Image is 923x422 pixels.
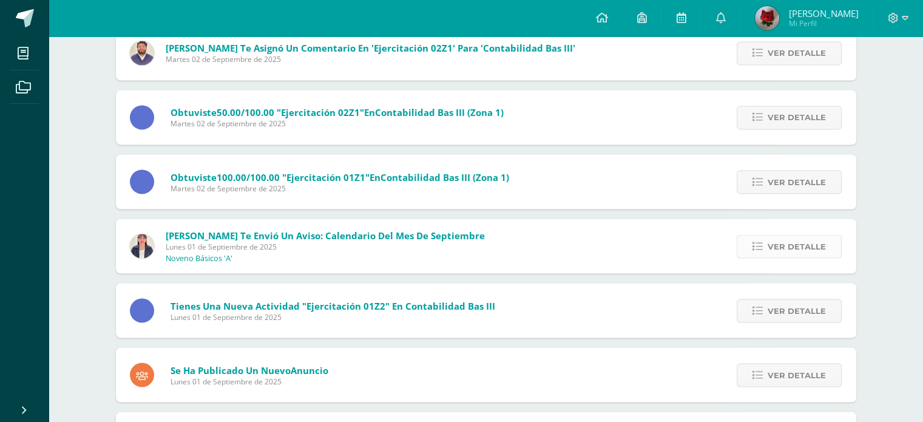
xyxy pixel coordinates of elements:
span: Lunes 01 de Septiembre de 2025 [171,376,328,386]
span: Martes 02 de Septiembre de 2025 [166,54,575,64]
span: [PERSON_NAME] te asignó un comentario en 'Ejercitación 02Z1' para 'Contabilidad Bas III' [166,42,575,54]
span: Ver detalle [768,299,826,322]
span: "Ejercitación 02Z1" [277,106,364,118]
span: Ver detalle [768,42,826,64]
span: Obtuviste en [171,106,504,118]
span: Martes 02 de Septiembre de 2025 [171,183,509,193]
span: Contabilidad Bas III (Zona 1) [380,171,509,183]
span: Obtuviste en [171,171,509,183]
span: Lunes 01 de Septiembre de 2025 [166,241,485,251]
span: Tienes una nueva actividad "Ejercitación 01Z2" En Contabilidad Bas III [171,299,495,311]
span: Ver detalle [768,235,826,257]
span: 50.00/100.00 [217,106,274,118]
span: 100.00/100.00 [217,171,280,183]
span: Se ha publicado un nuevo [171,364,328,376]
span: Ver detalle [768,106,826,129]
span: Lunes 01 de Septiembre de 2025 [171,311,495,322]
img: f390e24f66707965f78b76f0b43abcb8.png [130,234,154,258]
p: Noveno Básicos 'A' [166,253,232,263]
span: [PERSON_NAME] te envió un aviso: Calendario del mes de septiembre [166,229,485,241]
span: Anuncio [291,364,328,376]
span: Martes 02 de Septiembre de 2025 [171,118,504,129]
span: Contabilidad Bas III (Zona 1) [375,106,504,118]
img: 3c88fd5534d10fcfcc6911e8303bbf43.png [130,41,154,65]
span: Ver detalle [768,364,826,386]
span: Ver detalle [768,171,826,193]
img: 53bca0dbb1463a79da423530a0daa3ed.png [755,6,779,30]
span: [PERSON_NAME] [788,7,858,19]
span: Mi Perfil [788,18,858,29]
span: "Ejercitación 01Z1" [282,171,370,183]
